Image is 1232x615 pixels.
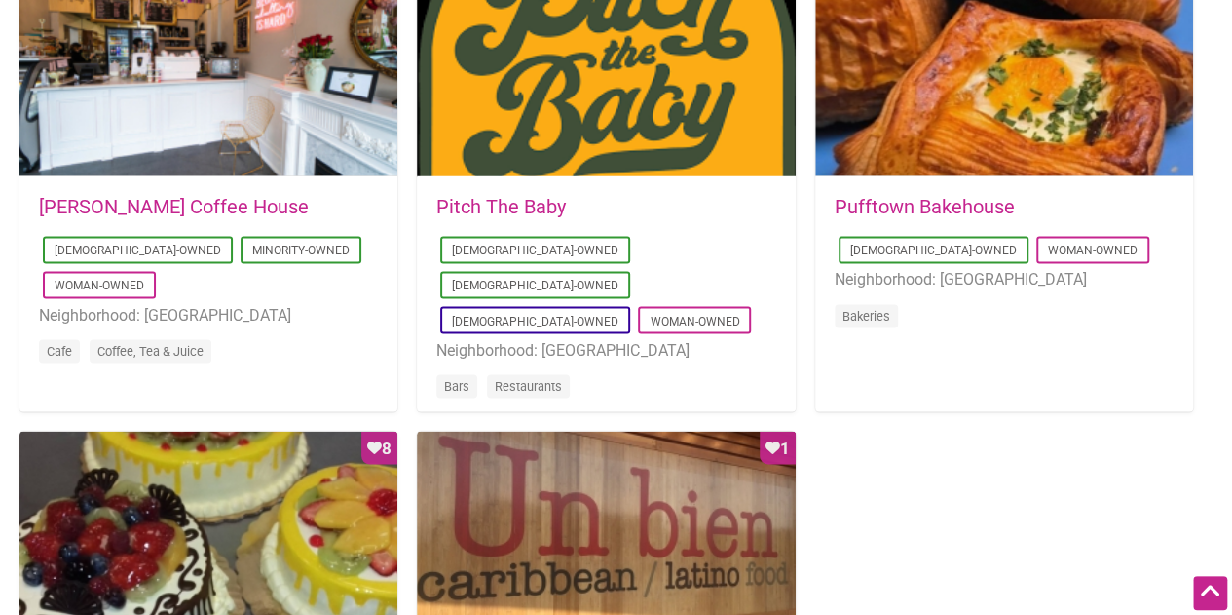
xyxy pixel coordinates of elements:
[1048,244,1138,257] a: Woman-Owned
[39,195,309,218] a: [PERSON_NAME] Coffee House
[850,244,1017,257] a: [DEMOGRAPHIC_DATA]-Owned
[835,195,1015,218] a: Pufftown Bakehouse
[835,267,1174,292] li: Neighborhood: [GEOGRAPHIC_DATA]
[444,378,469,393] a: Bars
[842,308,890,323] a: Bakeries
[252,244,350,257] a: Minority-Owned
[452,244,618,257] a: [DEMOGRAPHIC_DATA]-Owned
[39,302,378,327] li: Neighborhood: [GEOGRAPHIC_DATA]
[1193,576,1227,610] div: Scroll Back to Top
[452,314,618,327] a: [DEMOGRAPHIC_DATA]-Owned
[436,195,566,218] a: Pitch The Baby
[650,314,739,327] a: Woman-Owned
[55,279,144,292] a: Woman-Owned
[47,343,72,358] a: Cafe
[495,378,562,393] a: Restaurants
[452,279,618,292] a: [DEMOGRAPHIC_DATA]-Owned
[436,337,775,363] li: Neighborhood: [GEOGRAPHIC_DATA]
[97,343,204,358] a: Coffee, Tea & Juice
[55,244,221,257] a: [DEMOGRAPHIC_DATA]-Owned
